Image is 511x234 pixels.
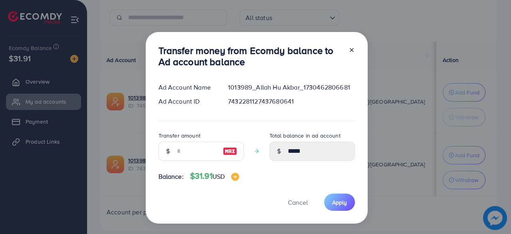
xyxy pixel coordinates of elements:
span: Balance: [158,172,184,181]
h3: Transfer money from Ecomdy balance to Ad account balance [158,45,342,68]
span: Cancel [288,198,308,207]
div: Ad Account Name [152,83,222,92]
h4: $31.91 [190,171,239,181]
div: 7432281127437680641 [222,97,361,106]
button: Cancel [278,194,318,211]
button: Apply [324,194,355,211]
div: 1013989_Allah Hu Akbar_1730462806681 [222,83,361,92]
div: Ad Account ID [152,97,222,106]
label: Transfer amount [158,132,200,140]
img: image [223,146,237,156]
label: Total balance in ad account [269,132,341,140]
img: image [231,173,239,181]
span: USD [212,172,225,181]
span: Apply [332,198,347,206]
